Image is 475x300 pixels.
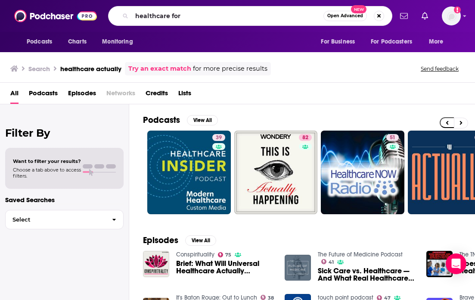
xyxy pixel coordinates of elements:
[143,235,216,246] a: EpisodesView All
[62,34,92,50] a: Charts
[218,252,232,257] a: 75
[132,9,323,23] input: Search podcasts, credits, & more...
[390,134,395,142] span: 51
[96,34,144,50] button: open menu
[386,134,399,141] a: 51
[68,86,96,104] a: Episodes
[321,36,355,48] span: For Business
[446,253,466,274] div: Open Intercom Messenger
[176,260,274,275] a: Brief: What Will Universal Healthcare Actually Require?
[329,260,334,264] span: 41
[13,158,81,164] span: Want to filter your results?
[351,5,366,13] span: New
[365,34,425,50] button: open menu
[21,34,63,50] button: open menu
[454,6,461,13] svg: Add a profile image
[225,253,231,257] span: 75
[371,36,412,48] span: For Podcasters
[60,65,121,73] h3: healthcare actually
[423,34,454,50] button: open menu
[234,131,318,214] a: 82
[108,6,392,26] div: Search podcasts, credits, & more...
[299,134,312,141] a: 82
[216,134,222,142] span: 39
[429,36,444,48] span: More
[5,210,124,229] button: Select
[442,6,461,25] button: Show profile menu
[128,64,191,74] a: Try an exact match
[212,134,225,141] a: 39
[10,86,19,104] a: All
[28,65,50,73] h3: Search
[323,11,367,21] button: Open AdvancedNew
[147,131,231,214] a: 39
[261,295,274,300] a: 38
[6,217,105,222] span: Select
[5,127,124,139] h2: Filter By
[185,235,216,246] button: View All
[68,36,87,48] span: Charts
[29,86,58,104] a: Podcasts
[143,251,169,277] img: Brief: What Will Universal Healthcare Actually Require?
[384,296,391,300] span: 47
[5,196,124,204] p: Saved Searches
[106,86,135,104] span: Networks
[143,235,178,246] h2: Episodes
[397,9,411,23] a: Show notifications dropdown
[315,34,366,50] button: open menu
[176,251,214,258] a: Conspirituality
[178,86,191,104] a: Lists
[14,8,97,24] img: Podchaser - Follow, Share and Rate Podcasts
[13,167,81,179] span: Choose a tab above to access filters.
[187,115,218,125] button: View All
[418,9,432,23] a: Show notifications dropdown
[426,251,453,277] img: Does medicine and our healthcare actually fix us?
[327,14,363,18] span: Open Advanced
[321,259,334,264] a: 41
[143,115,218,125] a: PodcastsView All
[318,251,403,258] a: The Future of Medicine Podcast
[285,255,311,281] img: Sick Care vs. Healthcare — And What Real Healthcare Actually Looks Like
[143,115,180,125] h2: Podcasts
[418,65,461,72] button: Send feedback
[27,36,52,48] span: Podcasts
[102,36,133,48] span: Monitoring
[321,131,404,214] a: 51
[302,134,308,142] span: 82
[146,86,168,104] a: Credits
[268,296,274,300] span: 38
[442,6,461,25] span: Logged in as weareheadstart
[318,267,416,282] a: Sick Care vs. Healthcare — And What Real Healthcare Actually Looks Like
[442,6,461,25] img: User Profile
[193,64,267,74] span: for more precise results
